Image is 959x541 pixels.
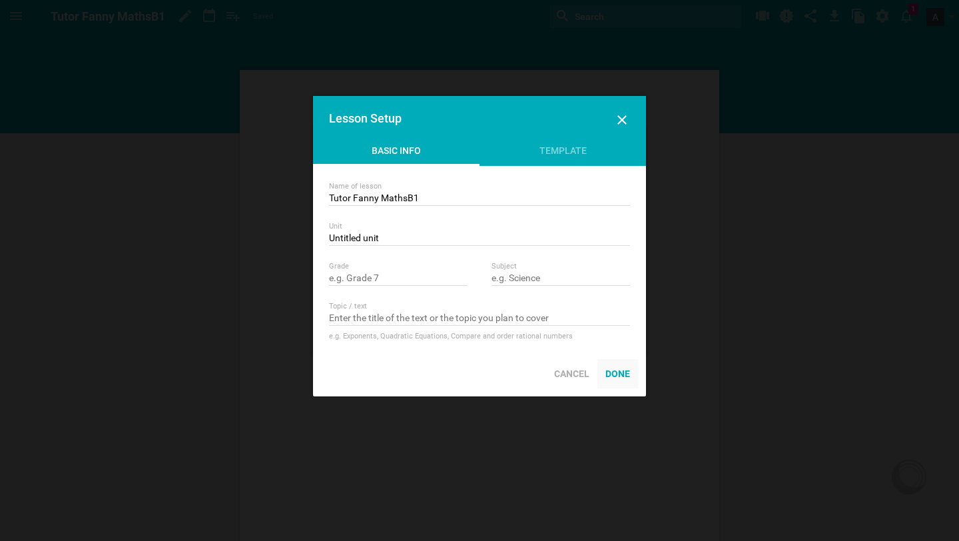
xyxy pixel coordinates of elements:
[329,112,600,125] div: Lesson Setup
[491,262,630,271] div: Subject
[313,144,479,166] div: Basic Info
[479,144,646,164] div: Template
[329,302,630,311] div: Topic / text
[329,312,630,326] input: Enter the title of the text or the topic you plan to cover
[329,272,468,286] input: e.g. Grade 7
[597,359,638,388] div: Done
[491,272,630,286] input: e.g. Science
[329,262,468,271] div: Grade
[546,359,597,388] div: Cancel
[329,233,630,246] input: Search from your units or create a new one...
[329,182,630,191] div: Name of lesson
[329,330,630,343] div: e.g. Exponents, Quadratic Equations, Compare and order rational numbers
[329,222,630,231] div: Unit
[329,193,630,206] input: e.g. Properties of magnetic substances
